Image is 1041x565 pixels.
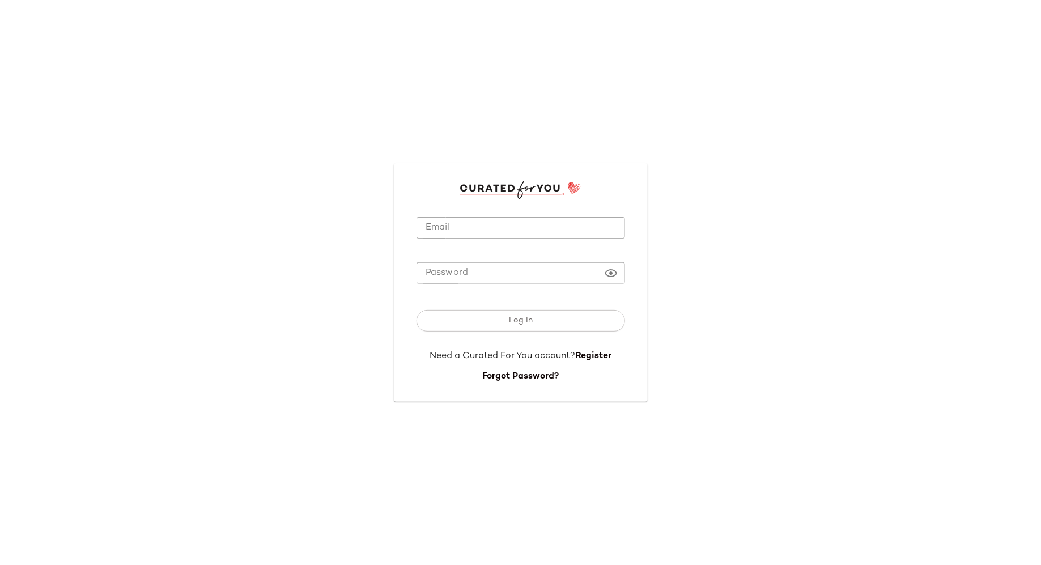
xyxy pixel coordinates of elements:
[482,372,559,381] a: Forgot Password?
[430,351,575,361] span: Need a Curated For You account?
[508,316,533,325] span: Log In
[575,351,611,361] a: Register
[417,310,625,332] button: Log In
[460,181,581,198] img: cfy_login_logo.DGdB1djN.svg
